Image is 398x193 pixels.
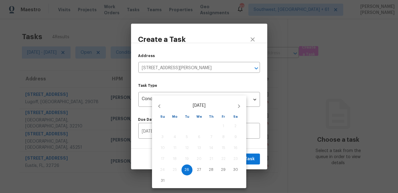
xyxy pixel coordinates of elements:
[209,167,214,172] p: 28
[167,103,232,109] p: [DATE]
[221,167,226,172] p: 29
[233,167,238,172] p: 30
[194,164,205,175] button: 27
[218,114,229,120] span: Fr
[197,167,201,172] p: 27
[206,164,217,175] button: 28
[182,114,192,120] span: Tu
[230,114,241,120] span: Sa
[206,114,217,120] span: Th
[157,175,168,186] button: 31
[169,114,180,120] span: Mo
[194,114,205,120] span: We
[157,114,168,120] span: Su
[161,178,164,183] p: 31
[182,164,192,175] button: 26
[185,167,189,172] p: 26
[230,164,241,175] button: 30
[218,164,229,175] button: 29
